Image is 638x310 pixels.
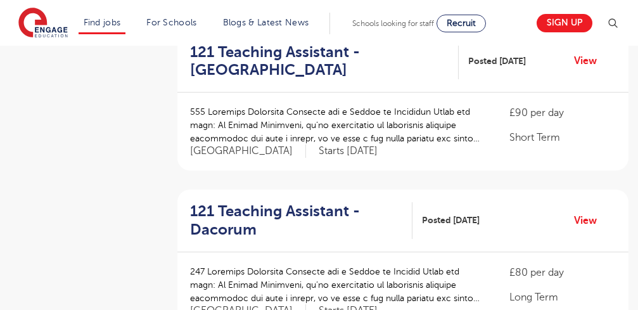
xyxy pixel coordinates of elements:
[146,18,196,27] a: For Schools
[509,265,616,280] p: £80 per day
[190,145,306,158] span: [GEOGRAPHIC_DATA]
[509,105,616,120] p: £90 per day
[319,145,378,158] p: Starts [DATE]
[447,18,476,28] span: Recruit
[468,55,526,68] span: Posted [DATE]
[574,53,606,69] a: View
[190,202,402,239] h2: 121 Teaching Assistant - Dacorum
[190,43,459,80] a: 121 Teaching Assistant - [GEOGRAPHIC_DATA]
[84,18,121,27] a: Find jobs
[509,290,616,305] p: Long Term
[352,19,434,28] span: Schools looking for staff
[190,265,484,305] p: 247 Loremips Dolorsita Consecte adi e Seddoe te Incidid Utlab etd magn: Al Enimad Minimveni, qu’n...
[223,18,309,27] a: Blogs & Latest News
[18,8,68,39] img: Engage Education
[574,212,606,229] a: View
[190,43,449,80] h2: 121 Teaching Assistant - [GEOGRAPHIC_DATA]
[437,15,486,32] a: Recruit
[509,130,616,145] p: Short Term
[190,105,484,145] p: 555 Loremips Dolorsita Consecte adi e Seddoe te Incididun Utlab etd magn: Al Enimad Minimveni, qu...
[422,214,480,227] span: Posted [DATE]
[537,14,592,32] a: Sign up
[190,202,412,239] a: 121 Teaching Assistant - Dacorum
